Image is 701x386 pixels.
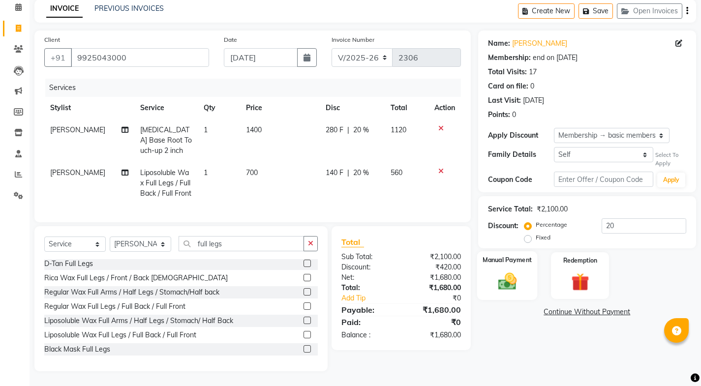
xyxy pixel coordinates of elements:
[492,271,522,292] img: _cash.svg
[488,53,531,63] div: Membership:
[44,259,93,269] div: D-Tan Full Legs
[44,35,60,44] label: Client
[94,4,164,13] a: PREVIOUS INVOICES
[401,316,468,328] div: ₹0
[488,95,521,106] div: Last Visit:
[44,48,72,67] button: +91
[44,97,134,119] th: Stylist
[44,301,185,312] div: Regular Wax Full Legs / Full Back / Full Front
[488,130,554,141] div: Apply Discount
[617,3,682,19] button: Open Invoices
[44,287,219,297] div: Regular Wax Full Arms / Half Legs / Stomach/Half back
[488,67,527,77] div: Total Visits:
[71,48,209,67] input: Search by Name/Mobile/Email/Code
[566,271,595,293] img: _gift.svg
[334,330,401,340] div: Balance :
[391,125,406,134] span: 1120
[391,168,402,177] span: 560
[401,304,468,316] div: ₹1,680.00
[334,272,401,283] div: Net:
[140,168,191,198] span: Liposoluble Wax Full Legs / Full Back / Full Front
[204,168,208,177] span: 1
[347,125,349,135] span: |
[204,125,208,134] span: 1
[246,168,258,177] span: 700
[488,81,528,91] div: Card on file:
[401,262,468,272] div: ₹420.00
[44,316,233,326] div: Liposoluble Wax Full Arms / Half Legs / Stomach/ Half Back
[401,252,468,262] div: ₹2,100.00
[44,344,110,355] div: Black Mask Full Legs
[332,35,374,44] label: Invoice Number
[134,97,198,119] th: Service
[488,221,518,231] div: Discount:
[483,256,532,265] label: Manual Payment
[341,237,364,247] span: Total
[401,330,468,340] div: ₹1,680.00
[326,168,343,178] span: 140 F
[353,168,369,178] span: 20 %
[353,125,369,135] span: 20 %
[401,283,468,293] div: ₹1,680.00
[657,173,685,187] button: Apply
[579,3,613,19] button: Save
[50,168,105,177] span: [PERSON_NAME]
[334,283,401,293] div: Total:
[488,175,554,185] div: Coupon Code
[480,307,694,317] a: Continue Without Payment
[240,97,320,119] th: Price
[50,125,105,134] span: [PERSON_NAME]
[536,220,567,229] label: Percentage
[334,316,401,328] div: Paid:
[488,204,533,214] div: Service Total:
[554,172,653,187] input: Enter Offer / Coupon Code
[412,293,468,303] div: ₹0
[530,81,534,91] div: 0
[488,110,510,120] div: Points:
[326,125,343,135] span: 280 F
[179,236,304,251] input: Search or Scan
[44,273,228,283] div: Rica Wax Full Legs / Front / Back [DEMOGRAPHIC_DATA]
[224,35,237,44] label: Date
[334,293,412,303] a: Add Tip
[488,38,510,49] div: Name:
[44,330,196,340] div: Liposoluble Wax Full Legs / Full Back / Full Front
[512,110,516,120] div: 0
[518,3,575,19] button: Create New
[533,53,578,63] div: end on [DATE]
[529,67,537,77] div: 17
[320,97,385,119] th: Disc
[401,272,468,283] div: ₹1,680.00
[428,97,461,119] th: Action
[140,125,192,155] span: [MEDICAL_DATA] Base Root Touch-up 2 inch
[347,168,349,178] span: |
[246,125,262,134] span: 1400
[385,97,428,119] th: Total
[523,95,544,106] div: [DATE]
[537,204,568,214] div: ₹2,100.00
[655,151,686,168] div: Select To Apply
[334,252,401,262] div: Sub Total:
[536,233,550,242] label: Fixed
[334,262,401,272] div: Discount:
[45,79,468,97] div: Services
[563,256,597,265] label: Redemption
[488,149,554,160] div: Family Details
[512,38,567,49] a: [PERSON_NAME]
[198,97,240,119] th: Qty
[334,304,401,316] div: Payable:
